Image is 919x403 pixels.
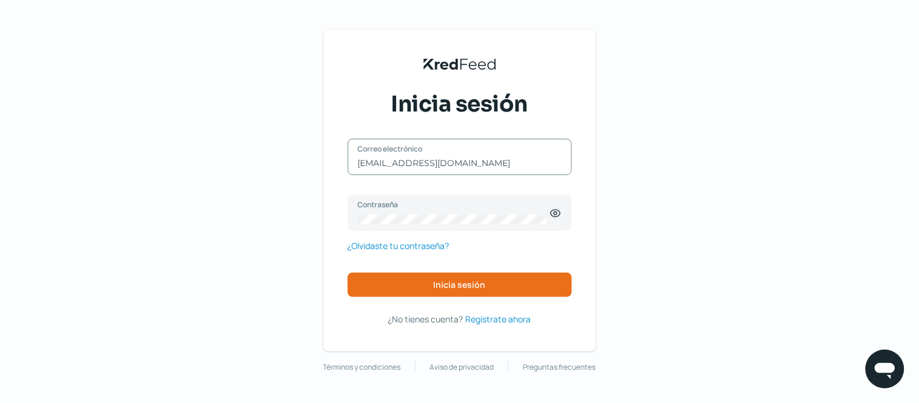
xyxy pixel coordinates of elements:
a: Aviso de privacidad [430,361,494,374]
a: Términos y condiciones [323,361,401,374]
span: Inicia sesión [391,89,528,119]
button: Inicia sesión [348,273,572,297]
a: Regístrate ahora [466,311,531,327]
a: Preguntas frecuentes [523,361,596,374]
label: Correo electrónico [358,144,549,154]
img: chatIcon [873,357,897,381]
a: ¿Olvidaste tu contraseña? [348,238,450,253]
span: ¿No tienes cuenta? [388,313,463,325]
span: Inicia sesión [434,281,486,289]
label: Contraseña [358,199,549,210]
